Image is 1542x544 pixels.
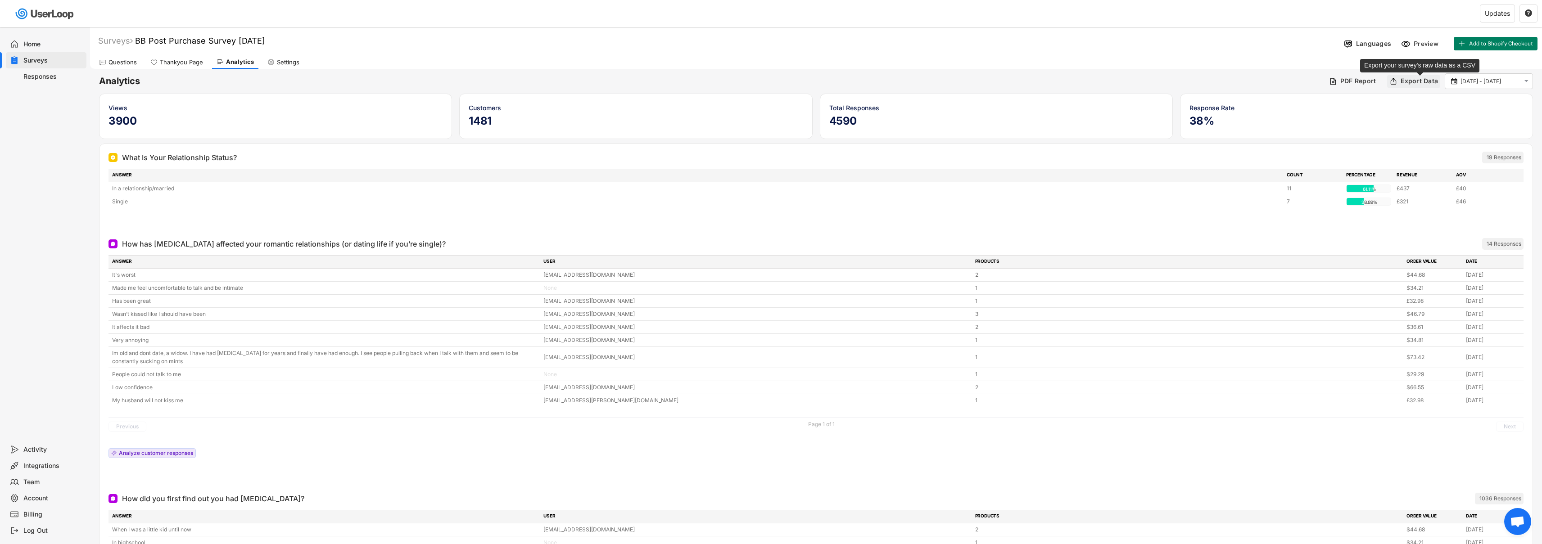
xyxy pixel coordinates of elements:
div: $66.55 [1406,383,1461,391]
div: Has been great [112,297,538,305]
div: It's worst [112,271,538,279]
div: [DATE] [1466,271,1520,279]
div: ORDER VALUE [1406,258,1461,266]
div: PDF Report [1340,77,1376,85]
div: Wasn’t kissed like I should have been [112,310,538,318]
h5: 1481 [469,114,803,128]
div: [DATE] [1466,310,1520,318]
div: 2 [975,271,1401,279]
h5: 38% [1189,114,1524,128]
div: £32.98 [1406,396,1461,405]
div: AOV [1456,171,1510,180]
div: PRODUCTS [975,513,1401,521]
div: How has [MEDICAL_DATA] affected your romantic relationships (or dating life if you’re single)? [122,238,446,249]
div: 38.89% [1348,198,1390,206]
div: ANSWER [112,513,538,521]
div: 19 Responses [1487,154,1521,161]
div: 7 [1287,198,1341,206]
div: 11 [1287,184,1341,193]
div: 1 [975,396,1401,405]
button: Previous [109,422,146,432]
div: Team [23,478,83,486]
button: Next [1496,422,1524,432]
div: $34.21 [1406,284,1461,292]
h6: Analytics [99,75,1322,87]
div: [EMAIL_ADDRESS][DOMAIN_NAME] [543,383,969,391]
div: Export Data [1401,77,1438,85]
div: USER [543,513,969,521]
div: Questions [109,58,137,66]
div: PERCENTAGE [1346,171,1391,180]
button: Add to Shopify Checkout [1454,37,1537,50]
div: Surveys [23,56,83,65]
input: Select Date Range [1461,77,1520,86]
div: PRODUCTS [975,258,1401,266]
div: 14 Responses [1487,240,1521,247]
div: Responses [23,72,83,81]
button:  [1524,9,1533,18]
div: None [543,284,969,292]
div: [EMAIL_ADDRESS][DOMAIN_NAME] [543,526,969,534]
div: Languages [1356,40,1391,48]
div: It affects it bad [112,323,538,331]
div: ANSWER [112,171,1281,180]
span: Add to Shopify Checkout [1469,41,1533,46]
div: [EMAIL_ADDRESS][DOMAIN_NAME] [543,310,969,318]
div: [EMAIL_ADDRESS][DOMAIN_NAME] [543,323,969,331]
div: Low confidence [112,383,538,391]
button:  [1450,77,1458,85]
div: Page 1 of 1 [808,422,835,427]
img: Single Select [110,155,116,160]
div: 1 [975,336,1401,344]
img: userloop-logo-01.svg [14,4,77,23]
div: Settings [277,58,299,66]
div: Analytics [226,58,254,66]
div: REVENUE [1397,171,1451,180]
div: £40 [1456,184,1510,193]
div: DATE [1466,258,1520,266]
div: $36.61 [1406,323,1461,331]
div: None [543,370,969,378]
div: [EMAIL_ADDRESS][DOMAIN_NAME] [543,353,969,361]
div: Integrations [23,462,83,470]
div: 1 [975,284,1401,292]
div: Open chat [1504,508,1531,535]
div: Updates [1485,10,1510,17]
div: Views [109,103,443,112]
div: When I was a little kid until now [112,526,538,534]
div: $29.29 [1406,370,1461,378]
div: £32.98 [1406,297,1461,305]
div: $73.42 [1406,353,1461,361]
div: Analyze customer responses [119,450,193,456]
div: £321 [1397,198,1451,206]
div: [DATE] [1466,526,1520,534]
div: USER [543,258,969,266]
div: £46 [1456,198,1510,206]
font: BB Post Purchase Survey [DATE] [135,36,265,45]
div: [DATE] [1466,370,1520,378]
img: Open Ended [110,496,116,501]
div: [DATE] [1466,284,1520,292]
div: Billing [23,510,83,519]
div: My husband will not kiss me [112,396,538,405]
text:  [1451,77,1457,85]
div: In a relationship/married [112,184,1281,193]
div: 1 [975,370,1401,378]
div: [DATE] [1466,323,1520,331]
div: How did you first find out you had [MEDICAL_DATA]? [122,493,304,504]
div: Total Responses [829,103,1163,112]
div: Response Rate [1189,103,1524,112]
div: Log Out [23,526,83,535]
div: [EMAIL_ADDRESS][DOMAIN_NAME] [543,336,969,344]
div: Surveys [98,36,133,46]
div: People could not talk to me [112,370,538,378]
img: Language%20Icon.svg [1343,39,1353,49]
div: 2 [975,383,1401,391]
div: $44.68 [1406,526,1461,534]
div: Made me feel uncomfortable to talk and be intimate [112,284,538,292]
div: [DATE] [1466,383,1520,391]
div: Preview [1414,40,1441,48]
div: $34.81 [1406,336,1461,344]
div: [EMAIL_ADDRESS][DOMAIN_NAME] [543,297,969,305]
